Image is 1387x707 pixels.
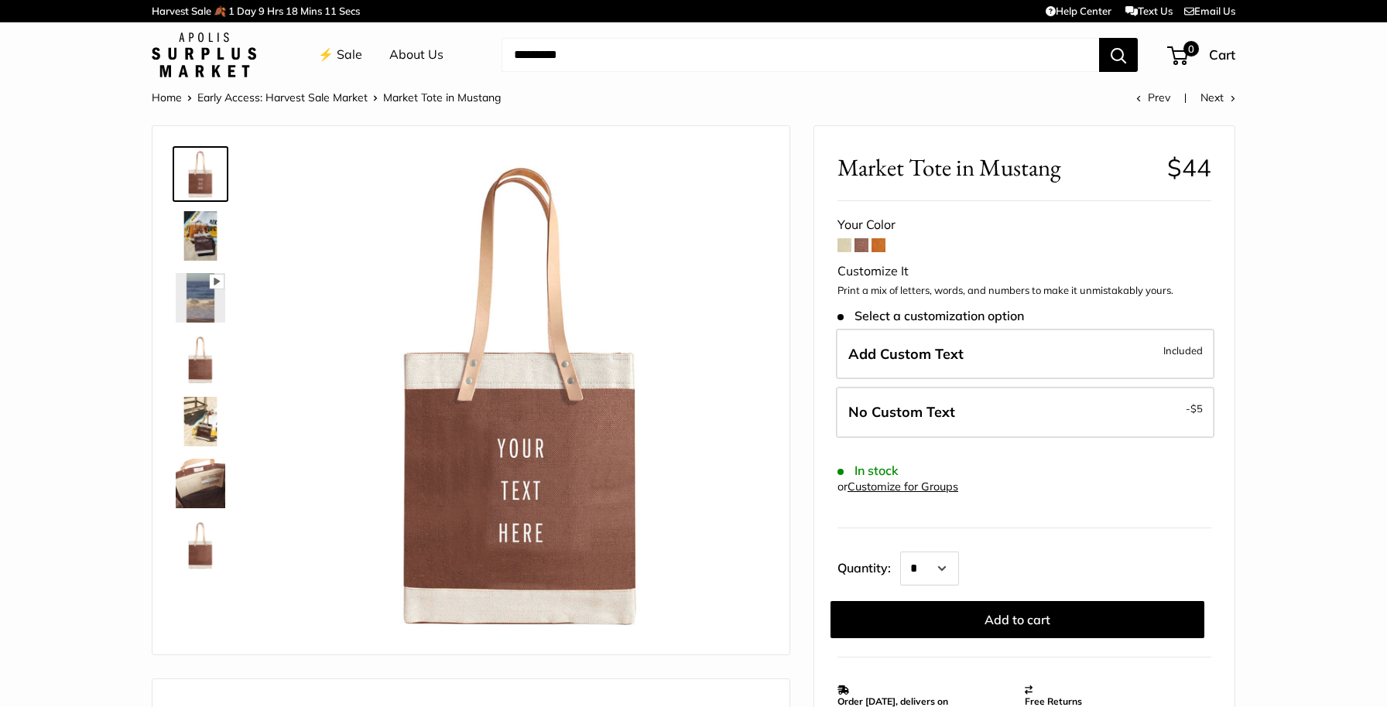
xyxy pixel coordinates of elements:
span: $5 [1190,402,1203,415]
nav: Breadcrumb [152,87,501,108]
span: Hrs [267,5,283,17]
a: 0 Cart [1169,43,1235,67]
label: Add Custom Text [836,329,1214,380]
span: 0 [1183,41,1199,56]
img: Market Tote in Mustang [176,459,225,508]
a: Market Tote in Mustang [173,394,228,449]
img: Market Tote in Mustang [176,521,225,570]
p: Print a mix of letters, words, and numbers to make it unmistakably yours. [837,283,1211,299]
img: Market Tote in Mustang [176,273,225,323]
a: Next [1200,91,1235,104]
a: Market Tote in Mustang [173,456,228,511]
a: Market Tote in Mustang [173,208,228,264]
span: 9 [259,5,265,17]
input: Search... [502,38,1099,72]
span: Included [1163,341,1203,360]
span: No Custom Text [848,403,955,421]
span: In stock [837,463,899,478]
a: Early Access: Harvest Sale Market [197,91,368,104]
span: - [1186,399,1203,418]
div: Customize It [837,260,1211,283]
span: 11 [324,5,337,17]
a: Home [152,91,182,104]
div: Your Color [837,213,1211,237]
a: Customize for Groups [848,480,958,494]
span: $44 [1167,152,1211,183]
a: Help Center [1046,5,1111,17]
span: Add Custom Text [848,345,964,363]
img: Market Tote in Mustang [176,211,225,261]
span: Mins [300,5,322,17]
span: Day [237,5,256,17]
a: ⚡️ Sale [318,43,362,67]
img: Market Tote in Mustang [276,149,766,639]
button: Search [1099,38,1138,72]
span: 1 [228,5,235,17]
a: Text Us [1125,5,1173,17]
span: Market Tote in Mustang [837,153,1156,182]
span: 18 [286,5,298,17]
a: Email Us [1184,5,1235,17]
span: Cart [1209,46,1235,63]
a: Prev [1136,91,1170,104]
a: Market Tote in Mustang [173,517,228,573]
span: Secs [339,5,360,17]
label: Quantity: [837,547,900,586]
img: Market Tote in Mustang [176,149,225,199]
div: or [837,476,958,497]
span: Select a customization option [837,309,1024,323]
button: Add to cart [830,601,1204,638]
strong: Free Returns [1025,695,1082,707]
a: Market Tote in Mustang [173,146,228,202]
img: Apolis: Surplus Market [152,32,256,77]
a: About Us [389,43,443,67]
img: Market Tote in Mustang [176,335,225,384]
a: Market Tote in Mustang [173,270,228,326]
span: Market Tote in Mustang [383,91,501,104]
a: Market Tote in Mustang [173,332,228,388]
img: Market Tote in Mustang [176,397,225,446]
label: Leave Blank [836,387,1214,438]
